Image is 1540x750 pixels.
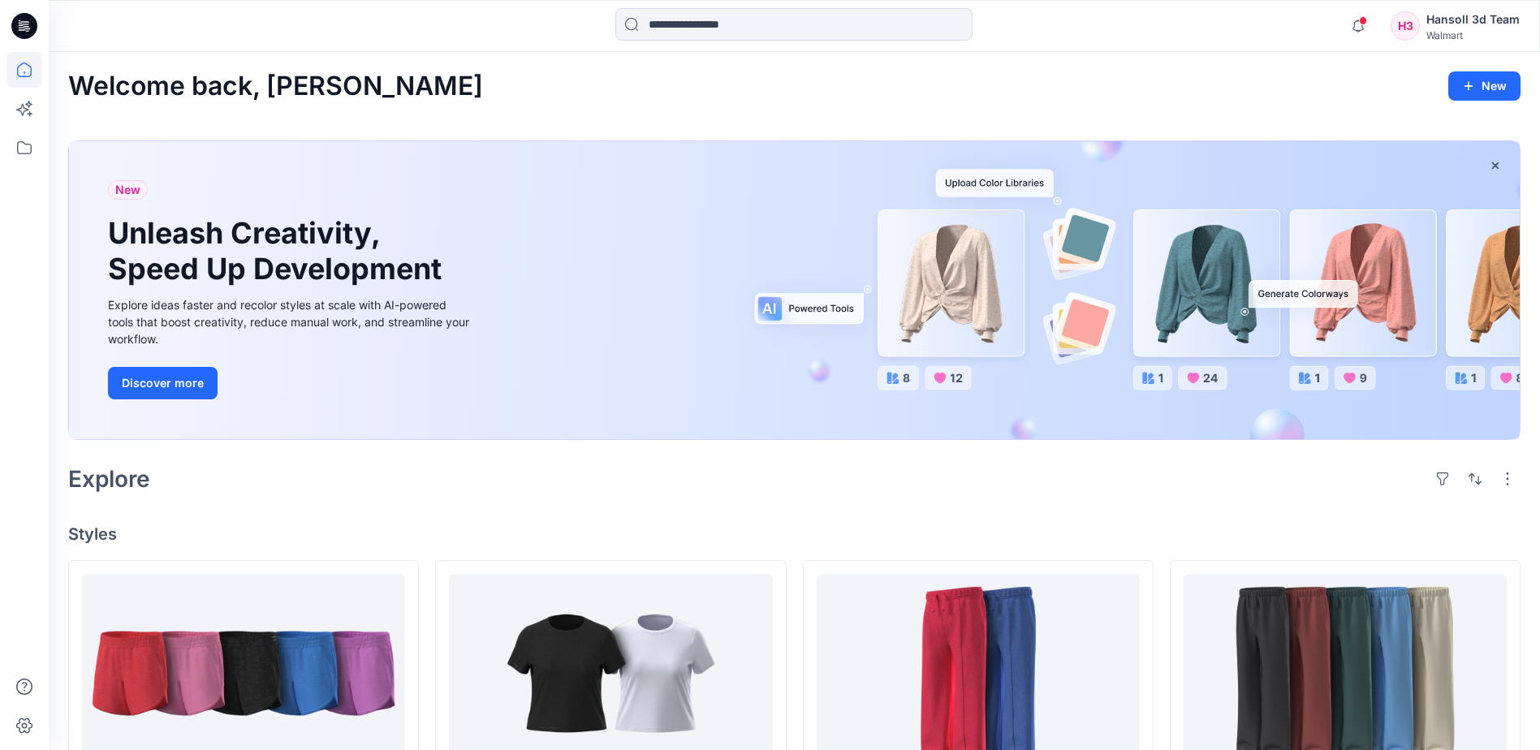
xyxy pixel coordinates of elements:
[115,180,140,200] span: New
[68,524,1521,544] h4: Styles
[68,71,483,101] h2: Welcome back, [PERSON_NAME]
[1448,71,1521,101] button: New
[108,367,218,399] button: Discover more
[108,216,449,286] h1: Unleash Creativity, Speed Up Development
[108,367,473,399] a: Discover more
[68,466,150,492] h2: Explore
[1391,11,1420,41] div: H3
[1426,10,1520,29] div: Hansoll 3d Team
[108,296,473,347] div: Explore ideas faster and recolor styles at scale with AI-powered tools that boost creativity, red...
[1426,29,1520,41] div: Walmart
